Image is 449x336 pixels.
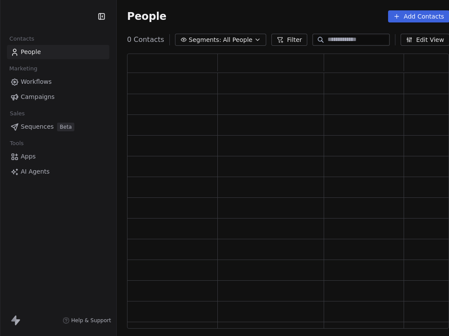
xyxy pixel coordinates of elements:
[127,35,164,45] span: 0 Contacts
[6,137,27,150] span: Tools
[63,317,111,324] a: Help & Support
[388,10,449,22] button: Add Contacts
[21,92,54,101] span: Campaigns
[21,152,36,161] span: Apps
[7,90,109,104] a: Campaigns
[21,122,54,131] span: Sequences
[223,35,252,44] span: All People
[7,120,109,134] a: SequencesBeta
[6,32,38,45] span: Contacts
[21,167,50,176] span: AI Agents
[189,35,221,44] span: Segments:
[7,45,109,59] a: People
[127,10,166,23] span: People
[6,107,29,120] span: Sales
[6,62,41,75] span: Marketing
[271,34,307,46] button: Filter
[21,77,52,86] span: Workflows
[71,317,111,324] span: Help & Support
[57,123,74,131] span: Beta
[7,75,109,89] a: Workflows
[7,165,109,179] a: AI Agents
[7,149,109,164] a: Apps
[21,48,41,57] span: People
